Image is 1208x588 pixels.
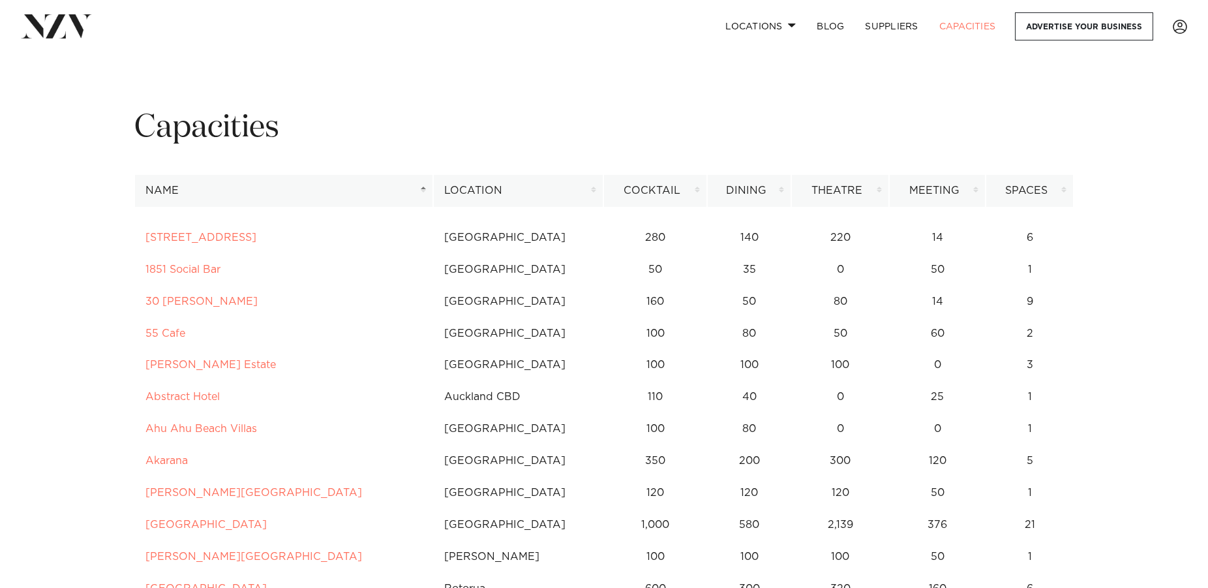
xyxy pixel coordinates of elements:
[986,286,1074,318] td: 9
[791,349,889,381] td: 100
[145,551,362,562] a: [PERSON_NAME][GEOGRAPHIC_DATA]
[603,175,707,207] th: Cocktail: activate to sort column ascending
[806,12,854,40] a: BLOG
[433,477,604,509] td: [GEOGRAPHIC_DATA]
[603,254,707,286] td: 50
[603,349,707,381] td: 100
[145,392,220,402] a: Abstract Hotel
[603,381,707,413] td: 110
[986,222,1074,254] td: 6
[986,413,1074,445] td: 1
[707,541,791,573] td: 100
[145,264,220,275] a: 1851 Social Bar
[134,175,433,207] th: Name: activate to sort column descending
[791,254,889,286] td: 0
[986,509,1074,541] td: 21
[145,360,276,370] a: [PERSON_NAME] Estate
[145,456,188,466] a: Akarana
[707,318,791,350] td: 80
[433,222,604,254] td: [GEOGRAPHIC_DATA]
[707,413,791,445] td: 80
[603,318,707,350] td: 100
[433,413,604,445] td: [GEOGRAPHIC_DATA]
[603,445,707,477] td: 350
[433,445,604,477] td: [GEOGRAPHIC_DATA]
[433,541,604,573] td: [PERSON_NAME]
[433,509,604,541] td: [GEOGRAPHIC_DATA]
[889,477,986,509] td: 50
[889,222,986,254] td: 14
[889,445,986,477] td: 120
[433,286,604,318] td: [GEOGRAPHIC_DATA]
[603,413,707,445] td: 100
[889,254,986,286] td: 50
[986,445,1074,477] td: 5
[707,254,791,286] td: 35
[986,381,1074,413] td: 1
[433,175,604,207] th: Location: activate to sort column ascending
[707,509,791,541] td: 580
[603,477,707,509] td: 120
[986,477,1074,509] td: 1
[889,509,986,541] td: 376
[707,477,791,509] td: 120
[134,108,1074,149] h1: Capacities
[1015,12,1153,40] a: Advertise your business
[986,254,1074,286] td: 1
[707,222,791,254] td: 140
[791,477,889,509] td: 120
[986,175,1074,207] th: Spaces: activate to sort column ascending
[791,509,889,541] td: 2,139
[433,254,604,286] td: [GEOGRAPHIC_DATA]
[791,318,889,350] td: 50
[145,296,258,307] a: 30 [PERSON_NAME]
[791,413,889,445] td: 0
[707,445,791,477] td: 200
[889,318,986,350] td: 60
[145,487,362,498] a: [PERSON_NAME][GEOGRAPHIC_DATA]
[433,381,604,413] td: Auckland CBD
[603,509,707,541] td: 1,000
[791,445,889,477] td: 300
[603,286,707,318] td: 160
[707,381,791,413] td: 40
[791,381,889,413] td: 0
[889,413,986,445] td: 0
[889,286,986,318] td: 14
[145,232,256,243] a: [STREET_ADDRESS]
[707,349,791,381] td: 100
[715,12,806,40] a: Locations
[889,381,986,413] td: 25
[145,519,267,530] a: [GEOGRAPHIC_DATA]
[791,541,889,573] td: 100
[986,318,1074,350] td: 2
[707,286,791,318] td: 50
[889,349,986,381] td: 0
[854,12,928,40] a: SUPPLIERS
[889,541,986,573] td: 50
[986,349,1074,381] td: 3
[986,541,1074,573] td: 1
[791,175,889,207] th: Theatre: activate to sort column ascending
[21,14,92,38] img: nzv-logo.png
[791,286,889,318] td: 80
[433,349,604,381] td: [GEOGRAPHIC_DATA]
[707,175,791,207] th: Dining: activate to sort column ascending
[929,12,1006,40] a: Capacities
[603,222,707,254] td: 280
[145,424,257,434] a: Ahu Ahu Beach Villas
[145,328,185,339] a: 55 Cafe
[433,318,604,350] td: [GEOGRAPHIC_DATA]
[791,222,889,254] td: 220
[603,541,707,573] td: 100
[889,175,986,207] th: Meeting: activate to sort column ascending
